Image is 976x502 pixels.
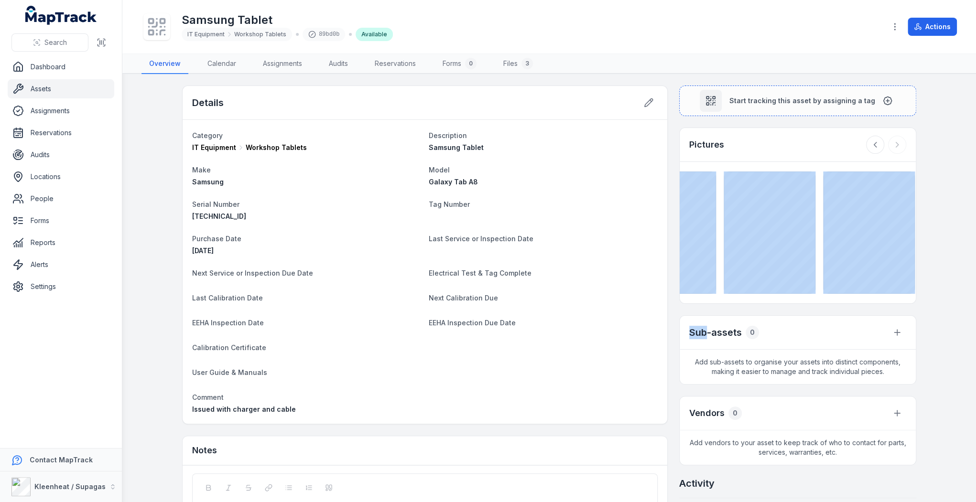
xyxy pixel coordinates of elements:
span: Next Service or Inspection Due Date [192,269,313,277]
span: User Guide & Manuals [192,368,267,376]
span: Start tracking this asset by assigning a tag [729,96,875,106]
span: IT Equipment [192,143,236,152]
a: Settings [8,277,114,296]
span: Last Calibration Date [192,294,263,302]
span: Add sub-assets to organise your assets into distinct components, making it easier to manage and t... [680,350,916,384]
a: Files3 [496,54,541,74]
div: 0 [746,326,759,339]
span: Category [192,131,223,139]
h3: Notes [192,444,217,457]
span: [TECHNICAL_ID] [192,212,246,220]
span: Samsung Tablet [429,143,484,151]
a: Locations [8,167,114,186]
span: Galaxy Tab A8 [429,178,478,186]
button: Start tracking this asset by assigning a tag [679,85,916,116]
span: Workshop Tablets [246,143,307,152]
h1: Samsung Tablet [182,12,393,28]
span: Next Calibration Due [429,294,498,302]
h2: Details [192,96,224,109]
span: IT Equipment [187,31,225,38]
strong: Kleenheat / Supagas [34,482,106,491]
span: Electrical Test & Tag Complete [429,269,531,277]
h3: Pictures [689,138,724,151]
a: Alerts [8,255,114,274]
span: Make [192,166,211,174]
a: Assets [8,79,114,98]
a: Audits [8,145,114,164]
span: EEHA Inspection Date [192,319,264,327]
time: 18/03/2025, 12:00:00 am [192,246,214,255]
a: Reservations [367,54,423,74]
div: 3 [521,58,533,69]
a: MapTrack [25,6,97,25]
h2: Sub-assets [689,326,742,339]
div: 89bd0b [303,28,345,41]
h3: Vendors [689,406,725,420]
a: Forms0 [435,54,484,74]
div: Available [356,28,393,41]
span: Last Service or Inspection Date [429,235,533,243]
span: Comment [192,393,224,401]
span: Issued with charger and cable [192,405,296,413]
a: Assignments [8,101,114,120]
a: People [8,189,114,208]
div: 0 [728,406,742,420]
a: Reports [8,233,114,252]
span: Add vendors to your asset to keep track of who to contact for parts, services, warranties, etc. [680,430,916,465]
a: Reservations [8,123,114,142]
span: Model [429,166,450,174]
a: Assignments [255,54,310,74]
span: Calibration Certificate [192,343,266,352]
span: Serial Number [192,200,239,208]
button: Actions [908,18,957,36]
span: Tag Number [429,200,470,208]
span: Workshop Tablets [234,31,286,38]
span: EEHA Inspection Due Date [429,319,516,327]
strong: Contact MapTrack [30,456,93,464]
span: Search [44,38,67,47]
h2: Activity [679,477,715,490]
span: Purchase Date [192,235,241,243]
a: Forms [8,211,114,230]
div: 0 [465,58,477,69]
a: Calendar [200,54,244,74]
a: Audits [321,54,356,74]
span: Samsung [192,178,224,186]
span: [DATE] [192,246,214,255]
a: Overview [141,54,188,74]
span: Description [429,131,467,139]
a: Dashboard [8,57,114,76]
button: Search [11,33,88,52]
